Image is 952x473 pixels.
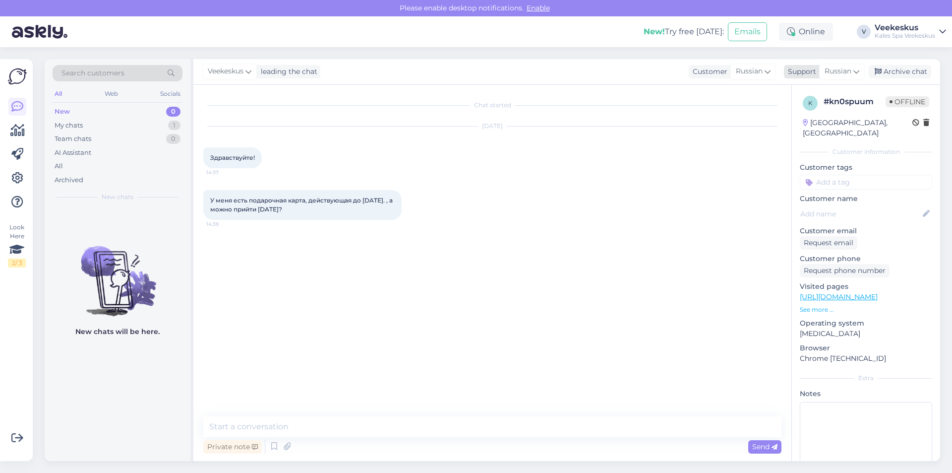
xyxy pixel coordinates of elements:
[800,264,890,277] div: Request phone number
[689,67,727,77] div: Customer
[875,24,946,40] a: VeekeskusKales Spa Veekeskus
[55,148,91,158] div: AI Assistant
[644,27,665,36] b: New!
[800,194,932,204] p: Customer name
[158,87,182,100] div: Socials
[800,254,932,264] p: Customer phone
[752,442,777,451] span: Send
[875,32,935,40] div: Kales Spa Veekeskus
[210,197,394,213] span: У меня есть подарочная карта, действующая до [DATE]. , а можно прийти [DATE]?
[803,118,912,138] div: [GEOGRAPHIC_DATA], [GEOGRAPHIC_DATA]
[779,23,833,41] div: Online
[800,329,932,339] p: [MEDICAL_DATA]
[55,175,83,185] div: Archived
[869,65,931,78] div: Archive chat
[524,3,553,12] span: Enable
[75,327,160,337] p: New chats will be here.
[800,236,857,250] div: Request email
[800,353,932,364] p: Chrome [TECHNICAL_ID]
[8,223,26,268] div: Look Here
[55,121,83,131] div: My chats
[736,66,763,77] span: Russian
[875,24,935,32] div: Veekeskus
[825,66,851,77] span: Russian
[55,161,63,171] div: All
[800,147,932,156] div: Customer information
[166,107,180,117] div: 0
[203,440,262,454] div: Private note
[257,67,317,77] div: leading the chat
[55,134,91,144] div: Team chats
[166,134,180,144] div: 0
[102,193,133,202] span: New chats
[800,281,932,292] p: Visited pages
[784,67,816,77] div: Support
[800,175,932,190] input: Add a tag
[53,87,64,100] div: All
[800,208,921,219] input: Add name
[800,226,932,236] p: Customer email
[644,26,724,38] div: Try free [DATE]:
[208,66,243,77] span: Veekeskus
[728,22,767,41] button: Emails
[55,107,70,117] div: New
[206,169,243,176] span: 14:37
[61,68,124,78] span: Search customers
[800,292,878,301] a: [URL][DOMAIN_NAME]
[800,318,932,329] p: Operating system
[800,343,932,353] p: Browser
[210,154,255,161] span: Здравствуйте!
[800,389,932,399] p: Notes
[203,122,781,131] div: [DATE]
[45,228,190,318] img: No chats
[203,101,781,110] div: Chat started
[168,121,180,131] div: 1
[206,220,243,228] span: 14:39
[800,162,932,173] p: Customer tags
[857,25,871,39] div: V
[800,374,932,383] div: Extra
[808,99,813,107] span: k
[824,96,886,108] div: # kn0spuum
[800,305,932,314] p: See more ...
[886,96,929,107] span: Offline
[103,87,120,100] div: Web
[8,67,27,86] img: Askly Logo
[8,259,26,268] div: 2 / 3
